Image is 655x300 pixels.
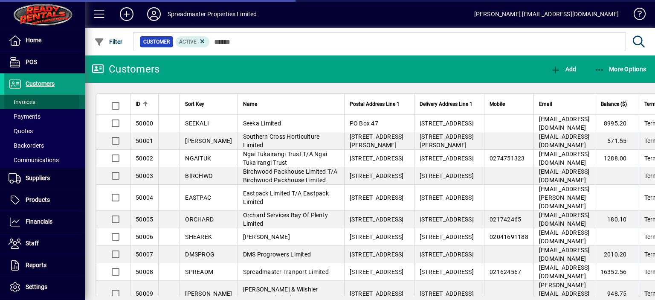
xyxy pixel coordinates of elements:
[185,216,214,223] span: ORCHARD
[26,58,37,65] span: POS
[420,155,474,162] span: [STREET_ADDRESS]
[539,186,590,210] span: [EMAIL_ADDRESS][PERSON_NAME][DOMAIN_NAME]
[243,99,257,109] span: Name
[136,99,153,109] div: ID
[420,268,474,275] span: [STREET_ADDRESS]
[539,116,590,131] span: [EMAIL_ADDRESS][DOMAIN_NAME]
[420,216,474,223] span: [STREET_ADDRESS]
[136,137,153,144] span: 50001
[26,37,41,44] span: Home
[595,246,639,263] td: 2010.20
[350,233,404,240] span: [STREET_ADDRESS]
[420,290,474,297] span: [STREET_ADDRESS]
[4,30,85,51] a: Home
[595,211,639,228] td: 180.10
[136,194,153,201] span: 50004
[490,268,521,275] span: 021624567
[9,142,44,149] span: Backorders
[539,99,552,109] span: Email
[9,113,41,120] span: Payments
[243,120,281,127] span: Seeka Limited
[243,251,311,258] span: DMS Progrowers Limited
[539,264,590,280] span: [EMAIL_ADDRESS][DOMAIN_NAME]
[136,233,153,240] span: 50006
[350,290,404,297] span: [STREET_ADDRESS]
[26,262,46,268] span: Reports
[350,194,404,201] span: [STREET_ADDRESS]
[113,6,140,22] button: Add
[595,263,639,281] td: 16352.56
[136,155,153,162] span: 50002
[595,115,639,132] td: 8995.20
[176,36,210,47] mat-chip: Activation Status: Active
[243,168,338,183] span: Birchwood Packhouse Limited T/A Birchwood Packhouse Limited
[420,120,474,127] span: [STREET_ADDRESS]
[350,133,404,149] span: [STREET_ADDRESS][PERSON_NAME]
[9,157,59,163] span: Communications
[474,7,619,21] div: [PERSON_NAME] [EMAIL_ADDRESS][DOMAIN_NAME]
[26,196,50,203] span: Products
[490,155,525,162] span: 0274751323
[548,61,578,77] button: Add
[185,251,214,258] span: DMSPROG
[592,61,649,77] button: More Options
[420,99,472,109] span: Delivery Address Line 1
[539,99,590,109] div: Email
[136,268,153,275] span: 50008
[490,216,521,223] span: 021742465
[185,99,204,109] span: Sort Key
[4,52,85,73] a: POS
[350,155,404,162] span: [STREET_ADDRESS]
[4,255,85,276] a: Reports
[9,128,33,134] span: Quotes
[420,251,474,258] span: [STREET_ADDRESS]
[26,240,39,247] span: Staff
[26,80,55,87] span: Customers
[4,153,85,167] a: Communications
[350,99,400,109] span: Postal Address Line 1
[539,168,590,183] span: [EMAIL_ADDRESS][DOMAIN_NAME]
[551,66,576,73] span: Add
[490,99,505,109] span: Mobile
[4,138,85,153] a: Backorders
[185,194,211,201] span: EASTPAC
[243,133,320,149] span: Southern Cross Horticulture Limited
[92,62,159,76] div: Customers
[185,172,213,179] span: BIRCHWO
[420,194,474,201] span: [STREET_ADDRESS]
[140,6,168,22] button: Profile
[539,247,590,262] span: [EMAIL_ADDRESS][DOMAIN_NAME]
[136,99,140,109] span: ID
[243,99,339,109] div: Name
[179,39,197,45] span: Active
[243,268,329,275] span: Spreadmaster Tranport Limited
[595,150,639,167] td: 1288.00
[136,216,153,223] span: 50005
[539,133,590,149] span: [EMAIL_ADDRESS][DOMAIN_NAME]
[243,212,328,227] span: Orchard Services Bay Of Plenty Limited
[185,155,211,162] span: NGAITUK
[420,133,474,149] span: [STREET_ADDRESS][PERSON_NAME]
[595,132,639,150] td: 571.55
[136,251,153,258] span: 50007
[420,172,474,179] span: [STREET_ADDRESS]
[243,151,327,166] span: Ngai Tukairangi Trust T/A Ngai Tukairangi Trust
[600,99,635,109] div: Balance ($)
[4,109,85,124] a: Payments
[539,229,590,245] span: [EMAIL_ADDRESS][DOMAIN_NAME]
[350,172,404,179] span: [STREET_ADDRESS]
[92,34,125,50] button: Filter
[185,120,209,127] span: SEEKALI
[4,211,85,233] a: Financials
[9,99,35,105] span: Invoices
[168,7,257,21] div: Spreadmaster Properties Limited
[350,216,404,223] span: [STREET_ADDRESS]
[243,190,329,205] span: Eastpack Limited T/A Eastpack Limited
[490,99,528,109] div: Mobile
[185,233,212,240] span: SHEAREK
[4,124,85,138] a: Quotes
[136,120,153,127] span: 50000
[243,233,290,240] span: [PERSON_NAME]
[627,2,644,29] a: Knowledge Base
[539,151,590,166] span: [EMAIL_ADDRESS][DOMAIN_NAME]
